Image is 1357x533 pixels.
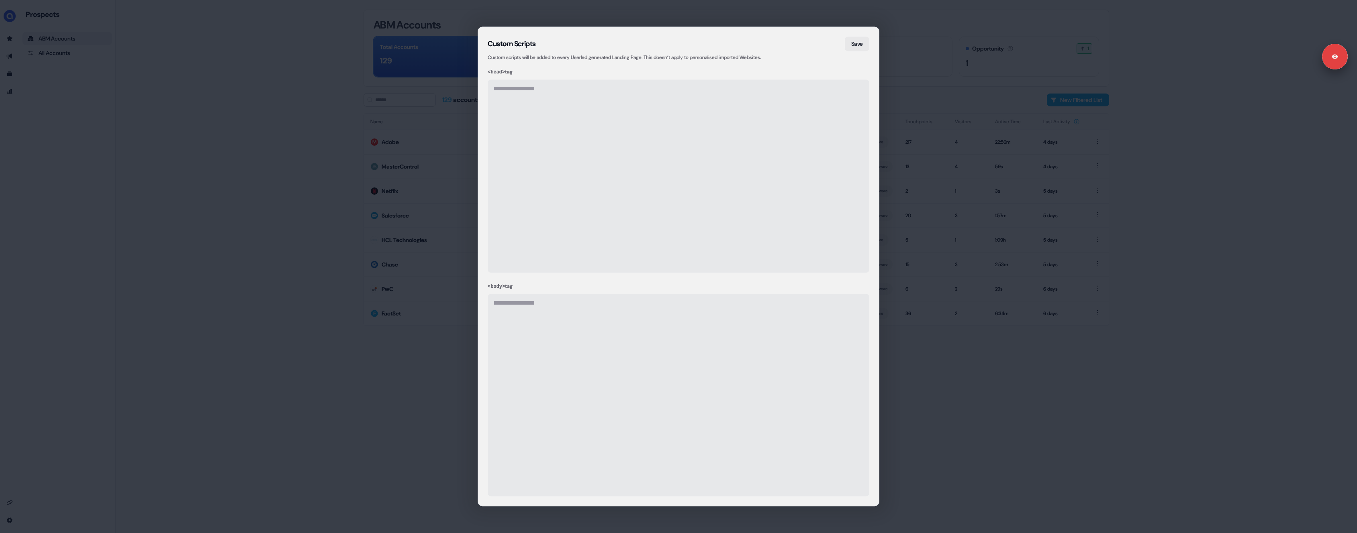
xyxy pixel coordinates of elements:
[488,284,505,289] code: <body>
[488,282,869,291] div: tag
[488,54,761,61] span: Custom scripts will be added to every Userled generated Landing Page. This doesn’t apply to perso...
[845,37,869,51] button: Save
[488,69,505,75] code: <head>
[488,68,869,76] div: tag
[488,37,869,51] h2: Custom Scripts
